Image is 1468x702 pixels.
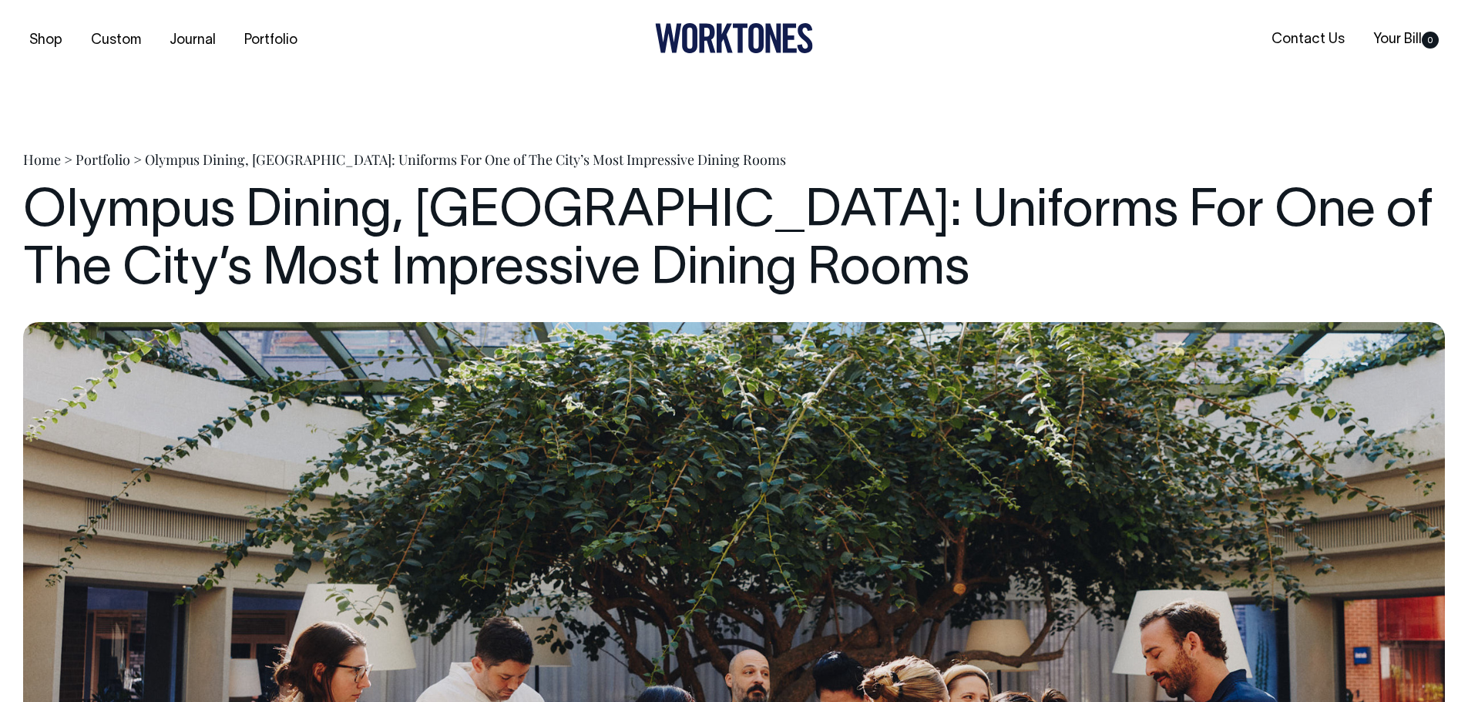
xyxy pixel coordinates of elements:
[133,150,142,169] span: >
[1265,27,1351,52] a: Contact Us
[1367,27,1445,52] a: Your Bill0
[1422,32,1439,49] span: 0
[23,28,69,53] a: Shop
[145,150,786,169] span: Olympus Dining, [GEOGRAPHIC_DATA]: Uniforms For One of The City’s Most Impressive Dining Rooms
[23,150,61,169] a: Home
[64,150,72,169] span: >
[85,28,147,53] a: Custom
[163,28,222,53] a: Journal
[23,184,1445,300] h1: Olympus Dining, [GEOGRAPHIC_DATA]: Uniforms For One of The City’s Most Impressive Dining Rooms
[238,28,304,53] a: Portfolio
[76,150,130,169] a: Portfolio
